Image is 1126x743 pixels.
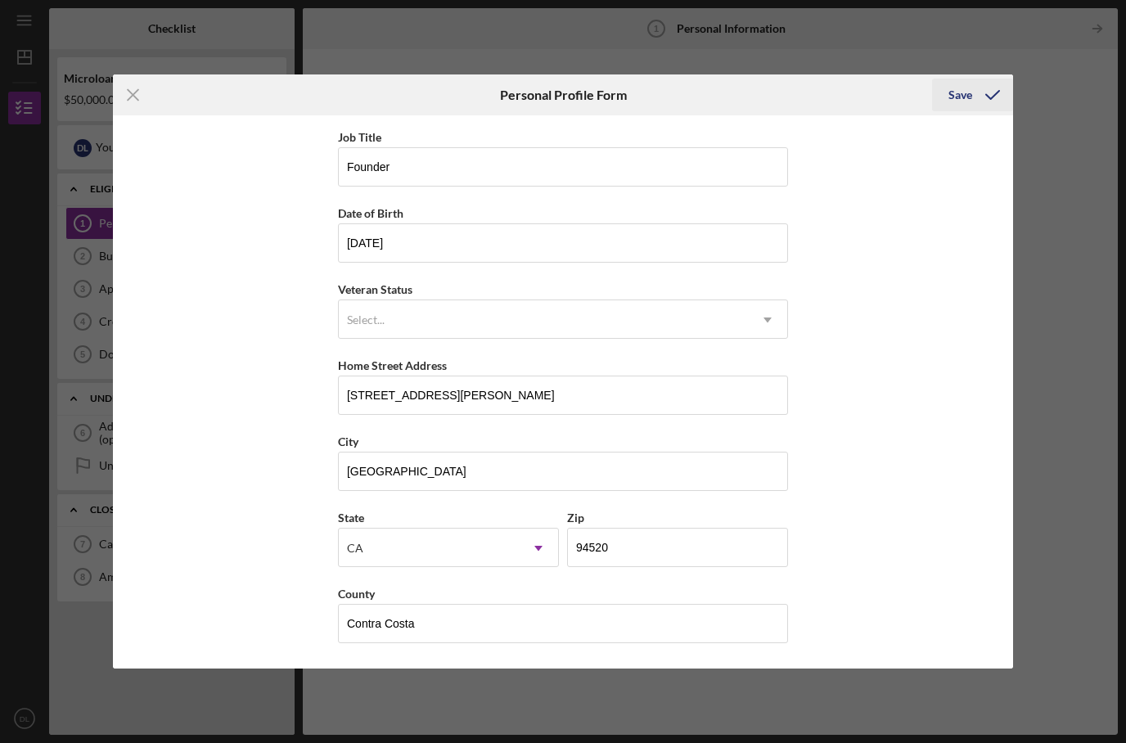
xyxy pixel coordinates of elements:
[338,358,447,372] label: Home Street Address
[347,313,385,326] div: Select...
[948,79,972,111] div: Save
[338,130,381,144] label: Job Title
[338,587,375,601] label: County
[932,79,1013,111] button: Save
[347,542,363,555] div: CA
[338,435,358,448] label: City
[338,206,403,220] label: Date of Birth
[567,511,584,525] label: Zip
[500,88,627,102] h6: Personal Profile Form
